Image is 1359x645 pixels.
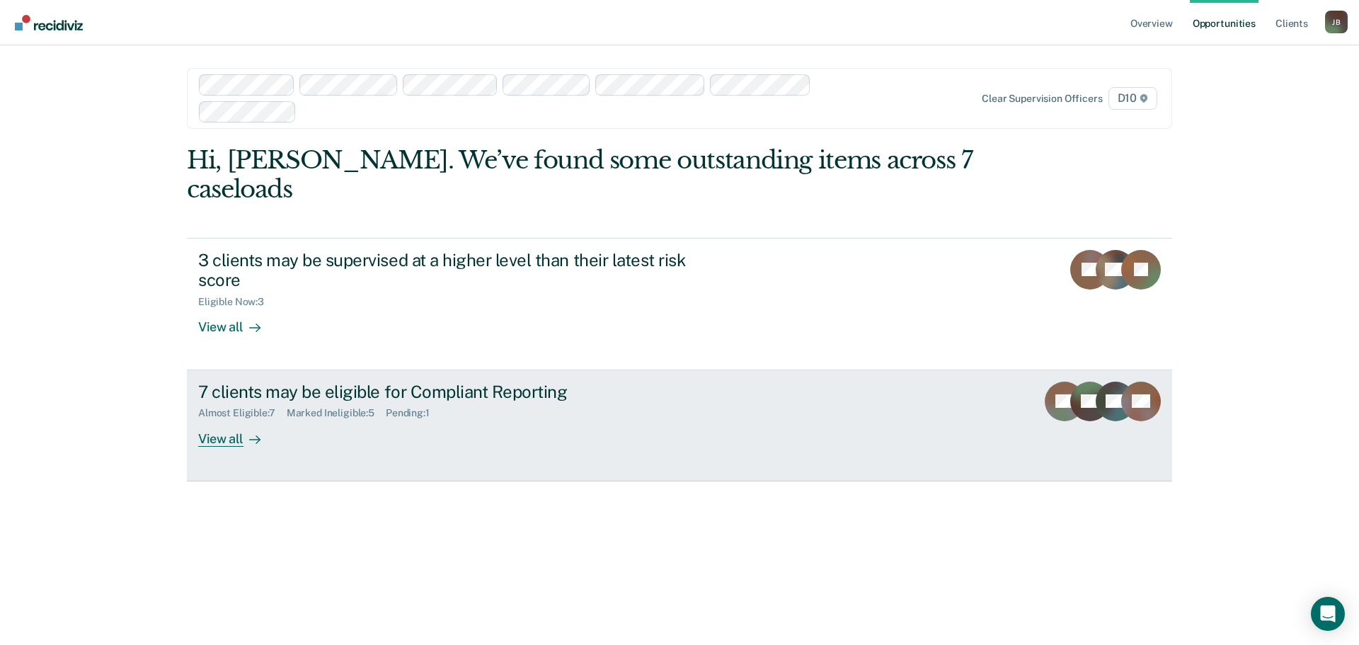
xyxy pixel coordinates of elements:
div: Open Intercom Messenger [1311,597,1345,631]
button: Profile dropdown button [1325,11,1348,33]
div: Hi, [PERSON_NAME]. We’ve found some outstanding items across 7 caseloads [187,146,975,204]
a: 3 clients may be supervised at a higher level than their latest risk scoreEligible Now:3View all [187,238,1172,370]
div: Almost Eligible : 7 [198,407,287,419]
div: Pending : 1 [386,407,441,419]
div: View all [198,308,277,336]
div: Marked Ineligible : 5 [287,407,386,419]
div: View all [198,419,277,447]
div: Clear supervision officers [982,93,1102,105]
div: J B [1325,11,1348,33]
div: Eligible Now : 3 [198,296,275,308]
span: D10 [1108,87,1157,110]
div: 3 clients may be supervised at a higher level than their latest risk score [198,250,695,291]
img: Recidiviz [15,15,83,30]
a: 7 clients may be eligible for Compliant ReportingAlmost Eligible:7Marked Ineligible:5Pending:1Vie... [187,370,1172,481]
div: 7 clients may be eligible for Compliant Reporting [198,382,695,402]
